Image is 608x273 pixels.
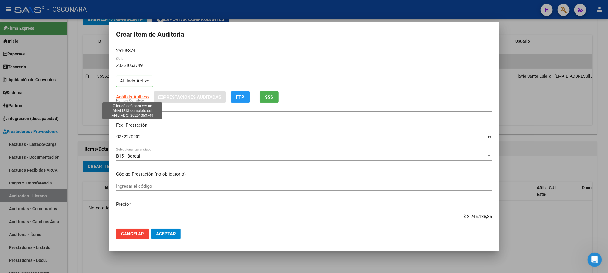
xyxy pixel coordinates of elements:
[236,94,245,100] span: FTP
[116,201,492,208] p: Precio
[164,94,221,100] span: Prestaciones Auditadas
[156,231,176,237] span: Aceptar
[121,231,144,237] span: Cancelar
[116,94,149,100] span: Análisis Afiliado
[116,76,153,87] p: Afiliado Activo
[231,91,250,103] button: FTP
[116,229,149,239] button: Cancelar
[151,229,181,239] button: Aceptar
[116,122,492,129] p: Fec. Prestación
[154,91,226,103] button: Prestaciones Auditadas
[588,253,602,267] iframe: Intercom live chat
[265,94,273,100] span: SSS
[116,153,140,159] span: B15 - Boreal
[116,29,492,40] h2: Crear Item de Auditoria
[116,171,492,178] p: Código Prestación (no obligatorio)
[260,91,279,103] button: SSS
